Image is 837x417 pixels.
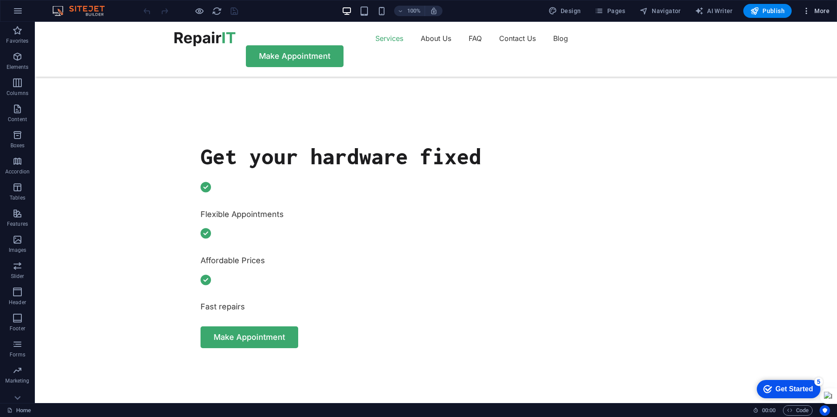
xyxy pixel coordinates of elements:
p: Footer [10,325,25,332]
button: Click here to leave preview mode and continue editing [194,6,204,16]
p: Slider [11,273,24,280]
span: Pages [595,7,625,15]
a: Click to cancel selection. Double-click to open Pages [7,405,31,416]
button: Publish [743,4,792,18]
img: Editor Logo [50,6,116,16]
button: More [799,4,833,18]
button: Code [783,405,813,416]
p: Images [9,247,27,254]
h6: Session time [753,405,776,416]
div: 5 [65,2,73,10]
h6: 100% [407,6,421,16]
button: Design [545,4,585,18]
span: : [768,407,769,414]
p: Boxes [10,142,25,149]
p: Forms [10,351,25,358]
p: Columns [7,90,28,97]
span: More [802,7,830,15]
p: Marketing [5,377,29,384]
div: Get Started 5 items remaining, 0% complete [7,4,71,23]
p: Favorites [6,37,28,44]
p: Accordion [5,168,30,175]
p: Elements [7,64,29,71]
p: Header [9,299,26,306]
span: 00 00 [762,405,776,416]
button: reload [211,6,222,16]
button: 100% [394,6,425,16]
button: Navigator [636,4,684,18]
div: Get Started [26,10,63,17]
p: Tables [10,194,25,201]
p: Content [8,116,27,123]
span: Design [548,7,581,15]
span: Publish [750,7,785,15]
span: Navigator [640,7,681,15]
span: AI Writer [695,7,733,15]
p: Features [7,220,28,227]
button: Usercentrics [820,405,830,416]
button: AI Writer [691,4,736,18]
i: Reload page [212,6,222,16]
button: Pages [591,4,629,18]
span: Code [787,405,809,416]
